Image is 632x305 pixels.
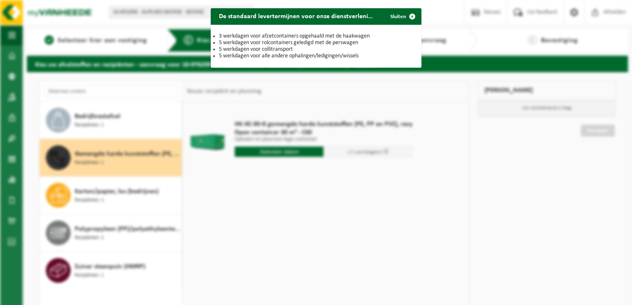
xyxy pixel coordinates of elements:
[219,53,413,59] li: 5 werkdagen voor alle andere ophalingen/ledigingen/wissels
[219,33,413,40] li: 3 werkdagen voor afzetcontainers opgehaald met de haakwagen
[219,40,413,46] li: 5 werkdagen voor rolcontainers geledigd met de perswagen
[211,8,382,24] h2: De standaard levertermijnen voor onze dienstverlening zijn:
[219,46,413,53] li: 5 werkdagen voor collitransport
[384,8,421,25] button: Sluiten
